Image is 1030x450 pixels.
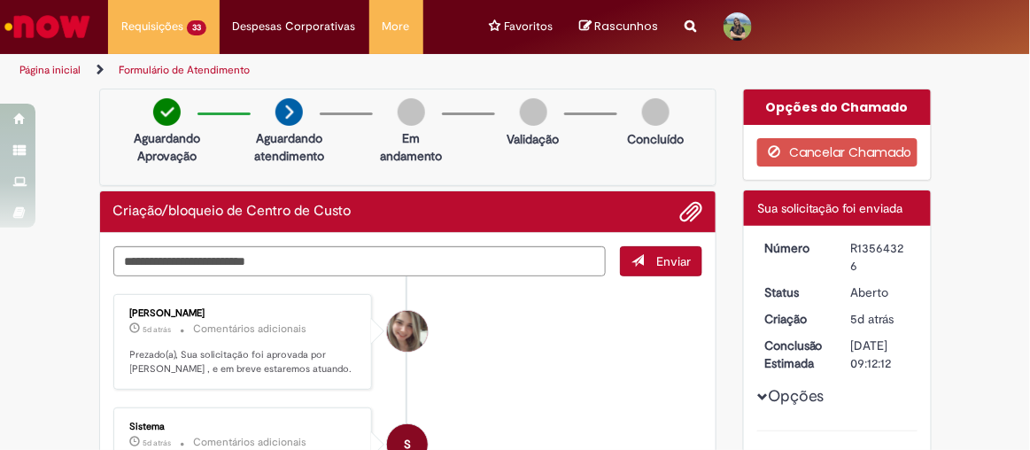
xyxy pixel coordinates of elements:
img: img-circle-grey.png [642,98,670,126]
dt: Conclusão Estimada [751,337,838,372]
time: 24/09/2025 17:11:08 [143,438,172,448]
p: Validação [507,130,560,148]
dt: Número [751,239,838,257]
img: arrow-next.png [275,98,303,126]
time: 24/09/2025 17:12:12 [143,324,172,335]
div: Sistema [130,422,359,432]
small: Comentários adicionais [194,435,307,450]
img: img-circle-grey.png [398,98,425,126]
span: 5d atrás [143,324,172,335]
dt: Status [751,283,838,301]
div: [PERSON_NAME] [130,308,359,319]
span: 5d atrás [143,438,172,448]
span: More [383,18,410,35]
img: img-circle-grey.png [520,98,547,126]
div: 24/09/2025 17:10:54 [851,310,911,328]
img: check-circle-green.png [153,98,181,126]
span: Favoritos [505,18,554,35]
span: 33 [187,20,206,35]
p: Aguardando atendimento [254,129,324,165]
span: Rascunhos [595,18,659,35]
div: Opções do Chamado [744,89,931,125]
span: Sua solicitação foi enviada [757,200,903,216]
p: Em andamento [380,129,442,165]
button: Adicionar anexos [679,200,702,223]
span: Requisições [121,18,183,35]
textarea: Digite sua mensagem aqui... [113,246,606,276]
span: Enviar [656,253,691,269]
p: Concluído [627,130,684,148]
a: No momento, sua lista de rascunhos tem 0 Itens [580,18,659,35]
button: Enviar [620,246,702,276]
a: Formulário de Atendimento [119,63,250,77]
dt: Criação [751,310,838,328]
p: Prezado(a), Sua solicitação foi aprovada por [PERSON_NAME] , e em breve estaremos atuando. [130,348,359,376]
span: 5d atrás [851,311,894,327]
small: Comentários adicionais [194,322,307,337]
img: ServiceNow [2,9,93,44]
div: Aberto [851,283,911,301]
time: 24/09/2025 17:10:54 [851,311,894,327]
div: R13564326 [851,239,911,275]
h2: Criação/bloqueio de Centro de Custo Histórico de tíquete [113,204,352,220]
span: Despesas Corporativas [233,18,356,35]
div: Victoria Doyle Romano [387,311,428,352]
div: [DATE] 09:12:12 [851,337,911,372]
a: Página inicial [19,63,81,77]
p: Aguardando Aprovação [134,129,200,165]
button: Cancelar Chamado [757,138,918,167]
ul: Trilhas de página [13,54,587,87]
